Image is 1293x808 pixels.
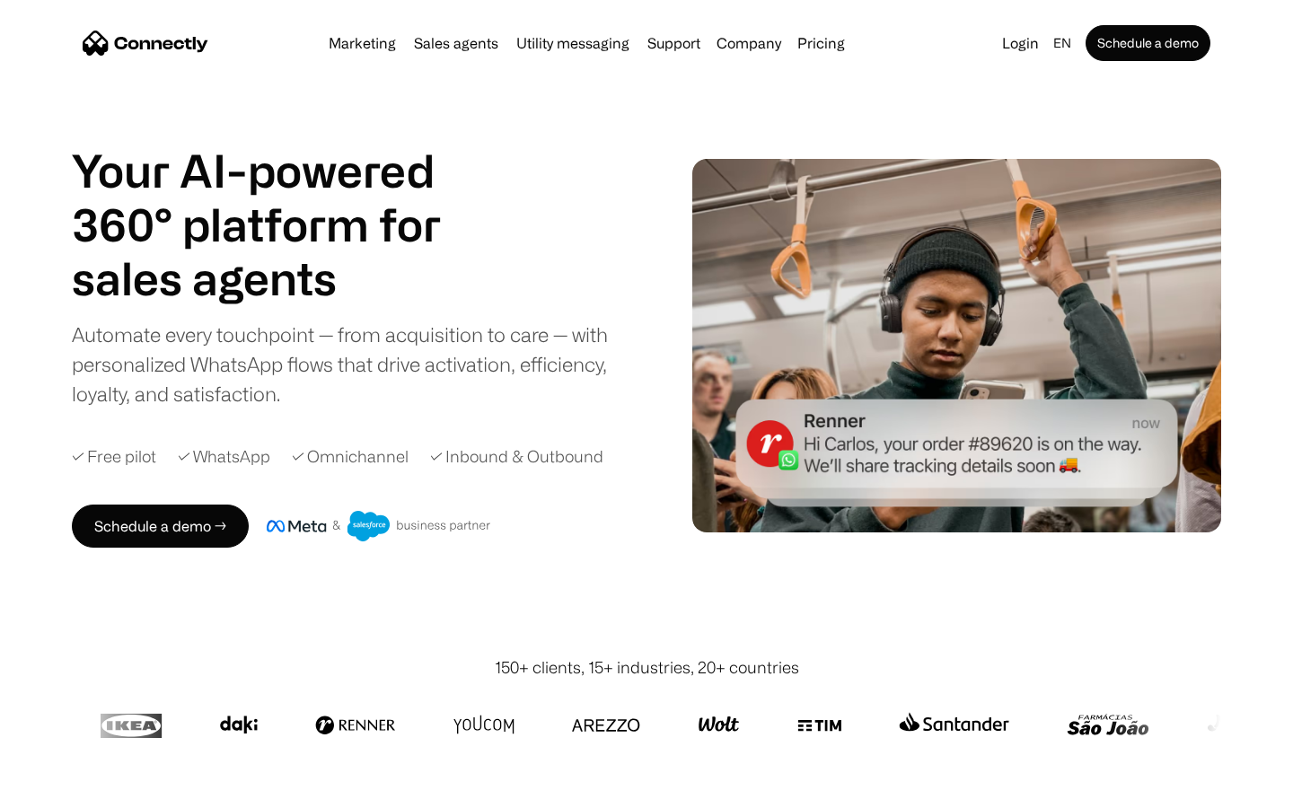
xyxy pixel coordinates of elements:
[178,444,270,469] div: ✓ WhatsApp
[321,36,403,50] a: Marketing
[292,444,409,469] div: ✓ Omnichannel
[995,31,1046,56] a: Login
[72,320,638,408] div: Automate every touchpoint — from acquisition to care — with personalized WhatsApp flows that driv...
[717,31,781,56] div: Company
[1053,31,1071,56] div: en
[36,777,108,802] ul: Language list
[72,505,249,548] a: Schedule a demo →
[18,775,108,802] aside: Language selected: English
[267,511,491,541] img: Meta and Salesforce business partner badge.
[72,251,485,305] h1: sales agents
[72,144,485,251] h1: Your AI-powered 360° platform for
[640,36,708,50] a: Support
[72,444,156,469] div: ✓ Free pilot
[509,36,637,50] a: Utility messaging
[407,36,506,50] a: Sales agents
[790,36,852,50] a: Pricing
[1086,25,1210,61] a: Schedule a demo
[495,655,799,680] div: 150+ clients, 15+ industries, 20+ countries
[430,444,603,469] div: ✓ Inbound & Outbound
